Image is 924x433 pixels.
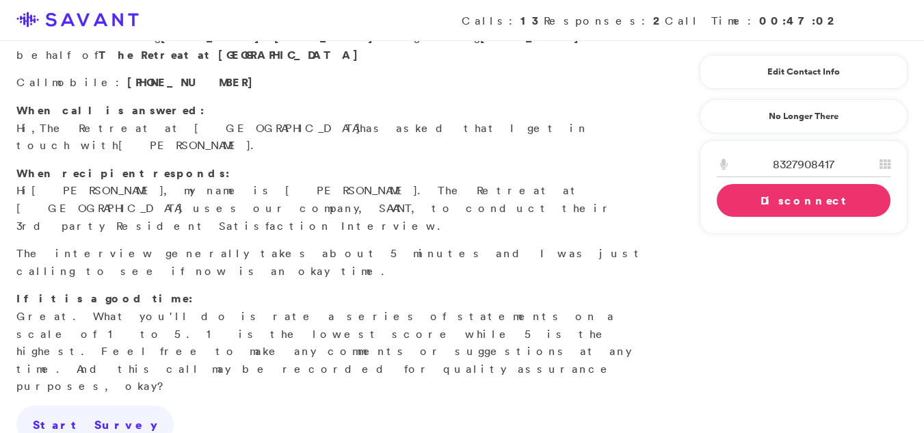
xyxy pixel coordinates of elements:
[16,29,648,64] p: You are calling regarding on behalf of
[16,165,648,235] p: Hi , my name is [PERSON_NAME]. The Retreat at [GEOGRAPHIC_DATA] uses our company, SAVANT, to cond...
[16,102,648,155] p: Hi, has asked that I get in touch with .
[127,75,260,90] span: [PHONE_NUMBER]
[16,74,648,92] p: Call :
[16,103,204,118] strong: When call is answered:
[118,138,250,152] span: [PERSON_NAME]
[31,183,163,197] span: [PERSON_NAME]
[40,121,360,135] span: The Retreat at [GEOGRAPHIC_DATA]
[98,47,365,62] strong: The Retreat at [GEOGRAPHIC_DATA]
[16,291,193,306] strong: If it is a good time:
[700,99,908,133] a: No Longer There
[520,13,544,28] strong: 13
[717,184,890,217] a: Disconnect
[16,245,648,280] p: The interview generally takes about 5 minutes and I was just calling to see if now is an okay time.
[717,61,890,83] a: Edit Contact Info
[16,290,648,395] p: Great. What you'll do is rate a series of statements on a scale of 1 to 5. 1 is the lowest score ...
[759,13,839,28] strong: 00:47:02
[653,13,665,28] strong: 2
[16,166,230,181] strong: When recipient responds:
[52,75,116,89] span: mobile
